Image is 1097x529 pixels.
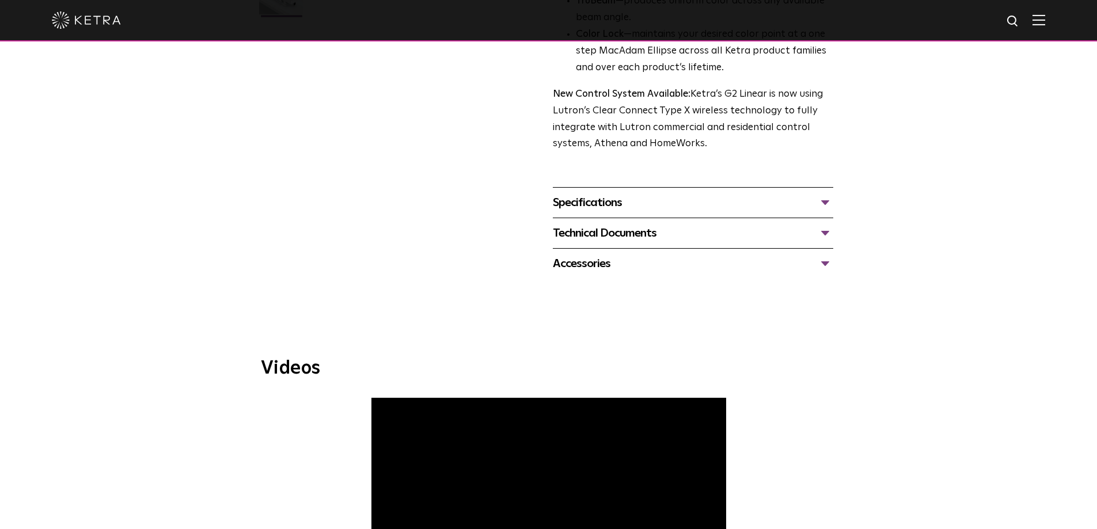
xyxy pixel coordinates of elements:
[553,86,833,153] p: Ketra’s G2 Linear is now using Lutron’s Clear Connect Type X wireless technology to fully integra...
[553,224,833,242] div: Technical Documents
[553,254,833,273] div: Accessories
[1006,14,1020,29] img: search icon
[553,89,690,99] strong: New Control System Available:
[261,359,837,378] h3: Videos
[1033,14,1045,25] img: Hamburger%20Nav.svg
[52,12,121,29] img: ketra-logo-2019-white
[553,193,833,212] div: Specifications
[576,26,833,77] li: —maintains your desired color point at a one step MacAdam Ellipse across all Ketra product famili...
